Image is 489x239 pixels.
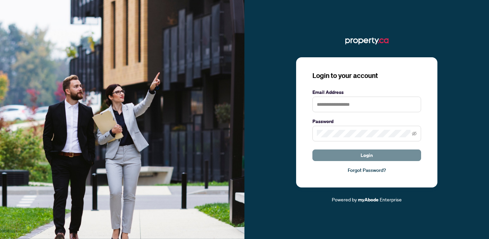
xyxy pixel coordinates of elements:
[380,196,402,202] span: Enterprise
[412,131,417,136] span: eye-invisible
[361,150,373,161] span: Login
[358,196,379,203] a: myAbode
[312,118,421,125] label: Password
[345,36,388,46] img: ma-logo
[312,166,421,174] a: Forgot Password?
[312,71,421,80] h3: Login to your account
[332,196,357,202] span: Powered by
[312,88,421,96] label: Email Address
[312,150,421,161] button: Login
